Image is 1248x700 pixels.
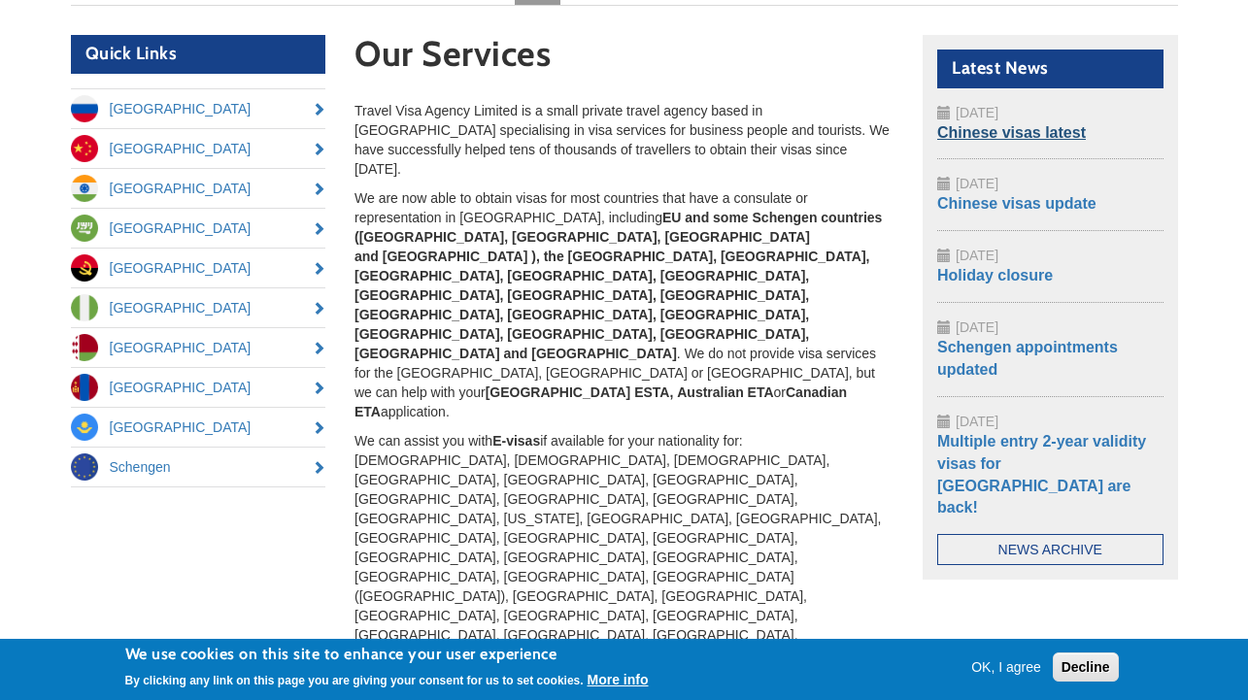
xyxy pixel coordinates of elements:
[937,433,1146,517] a: Multiple entry 2-year validity visas for [GEOGRAPHIC_DATA] are back!
[354,35,894,83] h1: Our Services
[71,89,326,128] a: [GEOGRAPHIC_DATA]
[937,50,1164,88] h2: Latest News
[71,328,326,367] a: [GEOGRAPHIC_DATA]
[354,101,894,179] p: Travel Visa Agency Limited is a small private travel agency based in [GEOGRAPHIC_DATA] specialisi...
[71,249,326,287] a: [GEOGRAPHIC_DATA]
[937,267,1053,283] a: Holiday closure
[71,448,326,486] a: Schengen
[71,368,326,407] a: [GEOGRAPHIC_DATA]
[71,209,326,248] a: [GEOGRAPHIC_DATA]
[937,534,1164,565] a: News Archive
[634,384,673,400] strong: ESTA,
[354,188,894,421] p: We are now able to obtain visas for most countries that have a consulate or representation in [GE...
[956,414,998,429] span: [DATE]
[956,248,998,263] span: [DATE]
[1053,652,1119,682] button: Decline
[71,288,326,327] a: [GEOGRAPHIC_DATA]
[354,431,894,683] p: We can assist you with if available for your nationality for: [DEMOGRAPHIC_DATA], [DEMOGRAPHIC_DA...
[492,433,540,449] strong: E-visas
[125,644,649,665] h2: We use cookies on this site to enhance your user experience
[486,384,631,400] strong: [GEOGRAPHIC_DATA]
[937,124,1086,141] a: Chinese visas latest
[963,657,1049,677] button: OK, I agree
[71,129,326,168] a: [GEOGRAPHIC_DATA]
[937,339,1118,378] a: Schengen appointments updated
[125,674,584,687] p: By clicking any link on this page you are giving your consent for us to set cookies.
[956,105,998,120] span: [DATE]
[677,384,773,400] strong: Australian ETA
[956,176,998,191] span: [DATE]
[956,319,998,335] span: [DATE]
[588,670,649,689] button: More info
[71,408,326,447] a: [GEOGRAPHIC_DATA]
[71,169,326,208] a: [GEOGRAPHIC_DATA]
[937,195,1096,212] a: Chinese visas update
